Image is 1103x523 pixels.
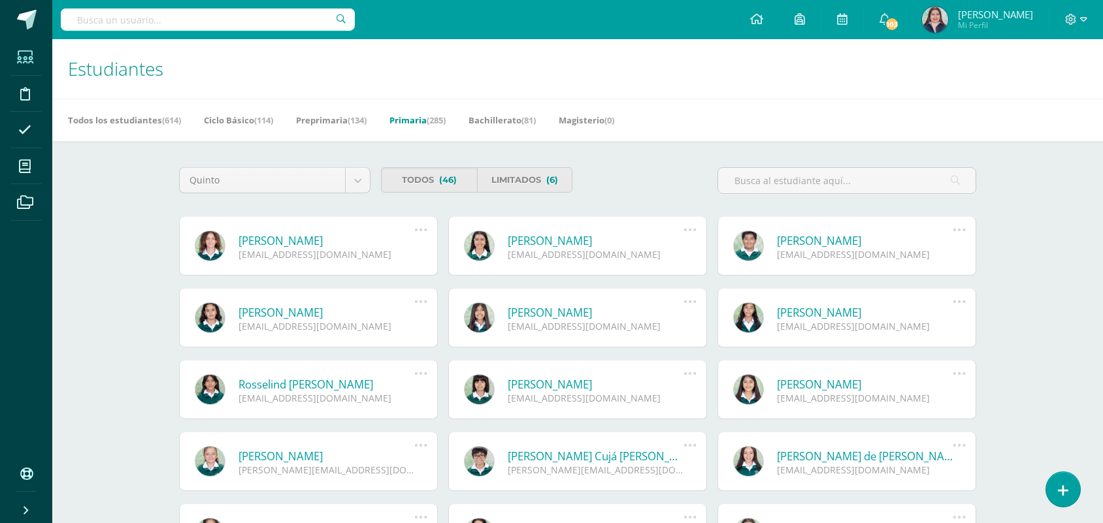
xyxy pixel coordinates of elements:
[239,464,414,476] div: [PERSON_NAME][EMAIL_ADDRESS][DOMAIN_NAME]
[508,320,683,332] div: [EMAIL_ADDRESS][DOMAIN_NAME]
[777,320,953,332] div: [EMAIL_ADDRESS][DOMAIN_NAME]
[718,168,976,193] input: Busca al estudiante aquí...
[777,449,953,464] a: [PERSON_NAME] de [PERSON_NAME]
[162,114,181,126] span: (614)
[254,114,273,126] span: (114)
[61,8,355,31] input: Busca un usuario...
[389,110,446,131] a: Primaria(285)
[381,167,477,193] a: Todos(46)
[427,114,446,126] span: (285)
[469,110,536,131] a: Bachillerato(81)
[189,168,335,193] span: Quinto
[180,168,370,193] a: Quinto
[348,114,367,126] span: (134)
[958,20,1033,31] span: Mi Perfil
[508,377,683,392] a: [PERSON_NAME]
[68,56,163,81] span: Estudiantes
[239,320,414,332] div: [EMAIL_ADDRESS][DOMAIN_NAME]
[68,110,181,131] a: Todos los estudiantes(614)
[508,464,683,476] div: [PERSON_NAME][EMAIL_ADDRESS][DOMAIN_NAME]
[508,305,683,320] a: [PERSON_NAME]
[521,114,536,126] span: (81)
[239,248,414,261] div: [EMAIL_ADDRESS][DOMAIN_NAME]
[559,110,614,131] a: Magisterio(0)
[777,305,953,320] a: [PERSON_NAME]
[885,17,899,31] span: 103
[922,7,948,33] img: 4699b960af3d86597f947e24a004c187.png
[777,248,953,261] div: [EMAIL_ADDRESS][DOMAIN_NAME]
[777,392,953,404] div: [EMAIL_ADDRESS][DOMAIN_NAME]
[239,377,414,392] a: Rosselind [PERSON_NAME]
[204,110,273,131] a: Ciclo Básico(114)
[508,248,683,261] div: [EMAIL_ADDRESS][DOMAIN_NAME]
[296,110,367,131] a: Preprimaria(134)
[477,167,573,193] a: Limitados(6)
[508,233,683,248] a: [PERSON_NAME]
[239,305,414,320] a: [PERSON_NAME]
[777,464,953,476] div: [EMAIL_ADDRESS][DOMAIN_NAME]
[508,449,683,464] a: [PERSON_NAME] Cujá [PERSON_NAME]
[604,114,614,126] span: (0)
[439,168,457,192] span: (46)
[508,392,683,404] div: [EMAIL_ADDRESS][DOMAIN_NAME]
[239,392,414,404] div: [EMAIL_ADDRESS][DOMAIN_NAME]
[958,8,1033,21] span: [PERSON_NAME]
[777,377,953,392] a: [PERSON_NAME]
[546,168,558,192] span: (6)
[239,233,414,248] a: [PERSON_NAME]
[777,233,953,248] a: [PERSON_NAME]
[239,449,414,464] a: [PERSON_NAME]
